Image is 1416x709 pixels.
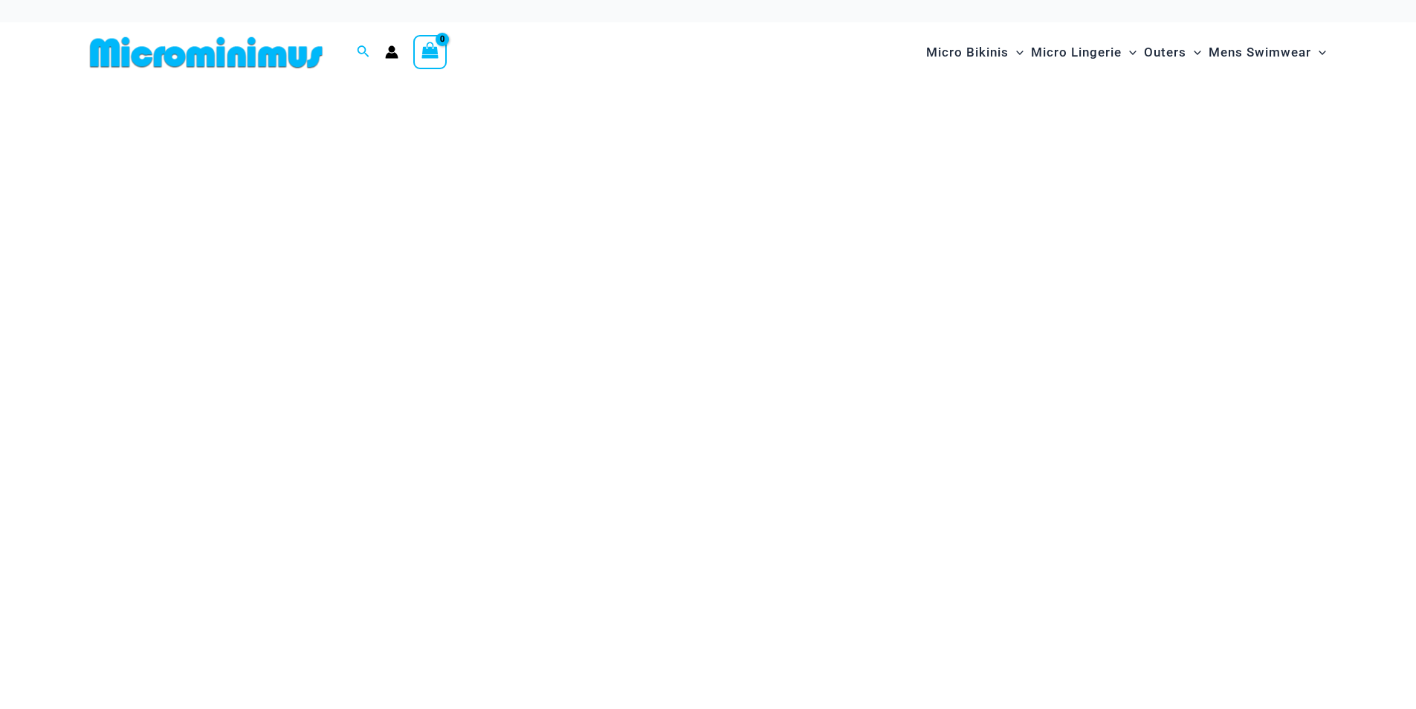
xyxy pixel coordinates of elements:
[413,35,447,69] a: View Shopping Cart, empty
[1031,33,1122,71] span: Micro Lingerie
[1009,33,1024,71] span: Menu Toggle
[1144,33,1186,71] span: Outers
[1205,30,1330,75] a: Mens SwimwearMenu ToggleMenu Toggle
[1027,30,1140,75] a: Micro LingerieMenu ToggleMenu Toggle
[84,36,329,69] img: MM SHOP LOGO FLAT
[920,28,1333,77] nav: Site Navigation
[385,45,398,59] a: Account icon link
[1311,33,1326,71] span: Menu Toggle
[1209,33,1311,71] span: Mens Swimwear
[1122,33,1137,71] span: Menu Toggle
[1140,30,1205,75] a: OutersMenu ToggleMenu Toggle
[922,30,1027,75] a: Micro BikinisMenu ToggleMenu Toggle
[357,43,370,62] a: Search icon link
[1186,33,1201,71] span: Menu Toggle
[926,33,1009,71] span: Micro Bikinis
